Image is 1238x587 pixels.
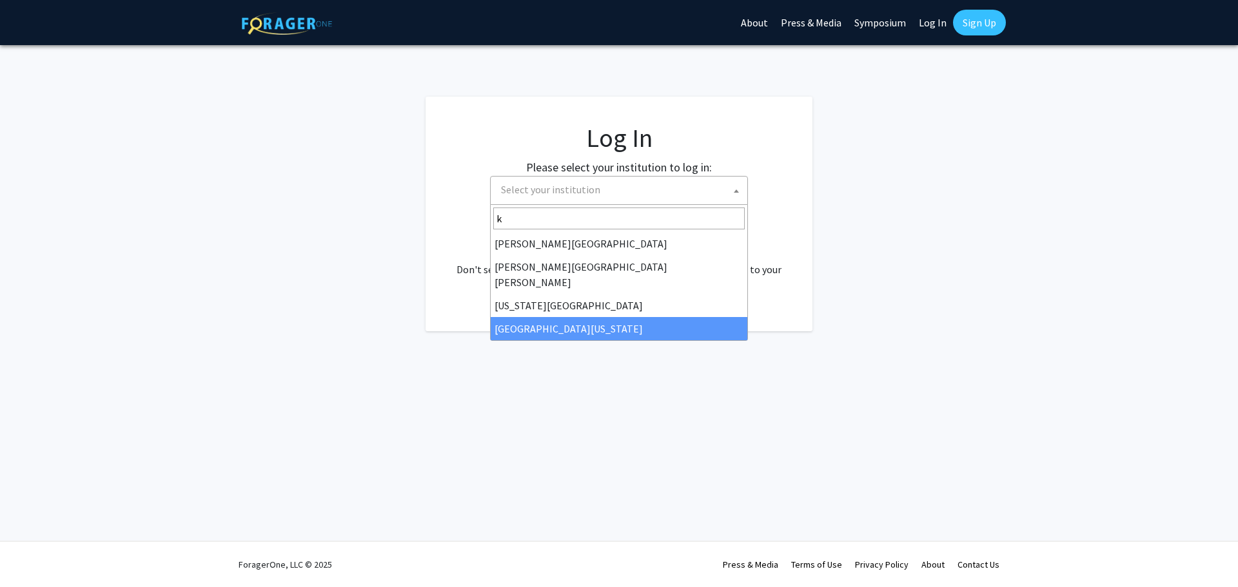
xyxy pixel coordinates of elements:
span: Select your institution [501,183,600,196]
li: [US_STATE][GEOGRAPHIC_DATA] [491,294,747,317]
a: Press & Media [723,559,778,570]
input: Search [493,207,745,229]
label: Please select your institution to log in: [526,159,712,176]
li: [PERSON_NAME][GEOGRAPHIC_DATA][PERSON_NAME] [491,255,747,294]
span: Select your institution [496,177,747,203]
h1: Log In [451,122,787,153]
a: Sign Up [953,10,1006,35]
a: About [921,559,945,570]
span: Select your institution [490,176,748,205]
iframe: Chat [10,529,55,577]
li: [PERSON_NAME][GEOGRAPHIC_DATA] [491,232,747,255]
a: Contact Us [958,559,999,570]
div: ForagerOne, LLC © 2025 [239,542,332,587]
div: No account? . Don't see your institution? about bringing ForagerOne to your institution. [451,231,787,293]
a: Terms of Use [791,559,842,570]
li: [GEOGRAPHIC_DATA][US_STATE] [491,317,747,340]
img: ForagerOne Logo [242,12,332,35]
a: Privacy Policy [855,559,909,570]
